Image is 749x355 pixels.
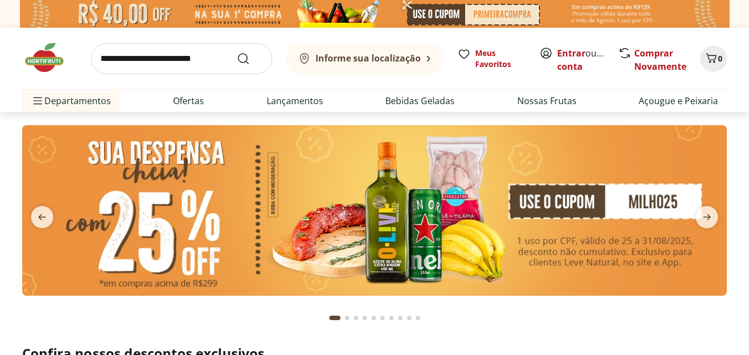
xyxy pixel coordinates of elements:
[517,94,577,107] a: Nossas Frutas
[414,305,422,331] button: Go to page 10 from fs-carousel
[286,43,444,74] button: Informe sua localização
[557,47,618,73] a: Criar conta
[396,305,405,331] button: Go to page 8 from fs-carousel
[557,47,585,59] a: Entrar
[315,52,421,64] b: Informe sua localização
[700,45,727,72] button: Carrinho
[718,53,722,64] span: 0
[237,52,263,65] button: Submit Search
[91,43,272,74] input: search
[405,305,414,331] button: Go to page 9 from fs-carousel
[687,206,727,228] button: next
[369,305,378,331] button: Go to page 5 from fs-carousel
[385,94,455,107] a: Bebidas Geladas
[457,48,526,70] a: Meus Favoritos
[22,41,78,74] img: Hortifruti
[475,48,526,70] span: Meus Favoritos
[22,125,727,296] img: cupom
[639,94,718,107] a: Açougue e Peixaria
[267,94,323,107] a: Lançamentos
[360,305,369,331] button: Go to page 4 from fs-carousel
[22,206,62,228] button: previous
[387,305,396,331] button: Go to page 7 from fs-carousel
[557,47,607,73] span: ou
[378,305,387,331] button: Go to page 6 from fs-carousel
[343,305,351,331] button: Go to page 2 from fs-carousel
[31,88,44,114] button: Menu
[327,305,343,331] button: Current page from fs-carousel
[173,94,204,107] a: Ofertas
[31,88,111,114] span: Departamentos
[634,47,686,73] a: Comprar Novamente
[351,305,360,331] button: Go to page 3 from fs-carousel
